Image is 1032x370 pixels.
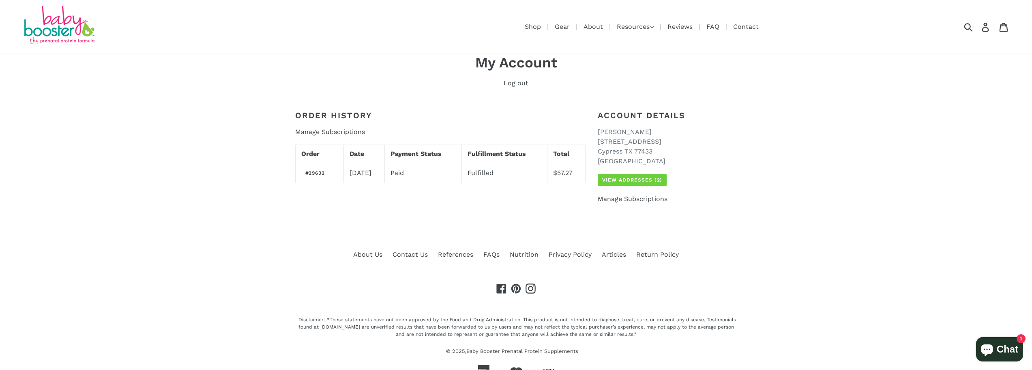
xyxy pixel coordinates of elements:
th: Payment Status [385,145,461,163]
a: About [579,22,607,32]
th: Date [343,145,384,163]
td: $57.27 [547,163,586,183]
p: [PERSON_NAME] [STREET_ADDRESS] Cypress TX 77433 [GEOGRAPHIC_DATA] [598,127,737,166]
a: Manage Subscriptions [598,195,667,203]
a: References [438,251,473,258]
img: Baby Booster Prenatal Protein Supplements [22,6,95,45]
inbox-online-store-chat: Shopify online store chat [974,337,1026,364]
a: Manage Subscriptions [295,128,365,136]
a: Nutrition [510,251,539,258]
a: About Us [353,251,382,258]
th: Fulfillment Status [461,145,547,163]
th: Total [547,145,586,163]
a: Shop [521,22,545,32]
a: FAQs [483,251,500,258]
h2: Order History [295,110,586,120]
a: Gear [551,22,574,32]
th: Order [295,145,343,163]
a: Articles [602,251,626,258]
a: Contact [729,22,763,32]
a: Log out [504,79,528,87]
a: View Addresses (2) [598,174,667,186]
td: [DATE] [343,163,384,183]
button: Resources [613,21,658,33]
td: Paid [385,163,461,183]
a: Return Policy [636,251,679,258]
small: © 2025, [446,348,586,354]
a: Contact Us [393,251,428,258]
h1: My Account [295,54,737,71]
h2: Account Details [598,110,737,120]
a: Reviews [663,22,697,32]
a: Privacy Policy [549,251,592,258]
a: #29632 [301,167,329,179]
td: Fulfilled [461,163,547,183]
a: FAQ [702,22,723,32]
a: Baby Booster Prenatal Protein Supplements [466,348,578,354]
div: "Disclaimer: *These statements have not been approved by the Food and Drug Administration. This p... [295,316,737,338]
input: Search [967,18,989,36]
